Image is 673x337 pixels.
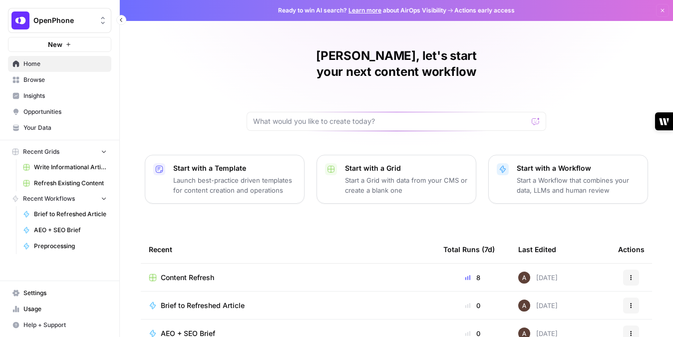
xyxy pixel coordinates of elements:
[618,236,645,263] div: Actions
[161,273,214,283] span: Content Refresh
[23,91,107,100] span: Insights
[173,163,296,173] p: Start with a Template
[345,175,468,195] p: Start a Grid with data from your CMS or create a blank one
[23,305,107,314] span: Usage
[8,88,111,104] a: Insights
[34,210,107,219] span: Brief to Refreshed Article
[23,123,107,132] span: Your Data
[34,163,107,172] span: Write Informational Article
[517,175,640,195] p: Start a Workflow that combines your data, LLMs and human review
[278,6,446,15] span: Ready to win AI search? about AirOps Visibility
[454,6,515,15] span: Actions early access
[145,155,305,204] button: Start with a TemplateLaunch best-practice driven templates for content creation and operations
[8,37,111,52] button: New
[518,272,530,284] img: wtbmvrjo3qvncyiyitl6zoukl9gz
[247,48,546,80] h1: [PERSON_NAME], let's start your next content workflow
[34,179,107,188] span: Refresh Existing Content
[345,163,468,173] p: Start with a Grid
[8,120,111,136] a: Your Data
[23,59,107,68] span: Home
[8,317,111,333] button: Help + Support
[23,194,75,203] span: Recent Workflows
[23,321,107,330] span: Help + Support
[173,175,296,195] p: Launch best-practice driven templates for content creation and operations
[317,155,476,204] button: Start with a GridStart a Grid with data from your CMS or create a blank one
[34,226,107,235] span: AEO + SEO Brief
[23,107,107,116] span: Opportunities
[18,159,111,175] a: Write Informational Article
[8,8,111,33] button: Workspace: OpenPhone
[443,273,502,283] div: 8
[8,104,111,120] a: Opportunities
[443,236,495,263] div: Total Runs (7d)
[518,272,558,284] div: [DATE]
[161,301,245,311] span: Brief to Refreshed Article
[149,236,427,263] div: Recent
[8,301,111,317] a: Usage
[348,6,381,14] a: Learn more
[518,300,530,312] img: wtbmvrjo3qvncyiyitl6zoukl9gz
[8,285,111,301] a: Settings
[18,222,111,238] a: AEO + SEO Brief
[517,163,640,173] p: Start with a Workflow
[23,289,107,298] span: Settings
[253,116,528,126] input: What would you like to create today?
[149,273,427,283] a: Content Refresh
[8,144,111,159] button: Recent Grids
[34,242,107,251] span: Preprocessing
[23,75,107,84] span: Browse
[48,39,62,49] span: New
[8,72,111,88] a: Browse
[23,147,59,156] span: Recent Grids
[18,238,111,254] a: Preprocessing
[518,236,556,263] div: Last Edited
[33,15,94,25] span: OpenPhone
[8,56,111,72] a: Home
[443,301,502,311] div: 0
[18,206,111,222] a: Brief to Refreshed Article
[8,191,111,206] button: Recent Workflows
[488,155,648,204] button: Start with a WorkflowStart a Workflow that combines your data, LLMs and human review
[518,300,558,312] div: [DATE]
[149,301,427,311] a: Brief to Refreshed Article
[18,175,111,191] a: Refresh Existing Content
[11,11,29,29] img: OpenPhone Logo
